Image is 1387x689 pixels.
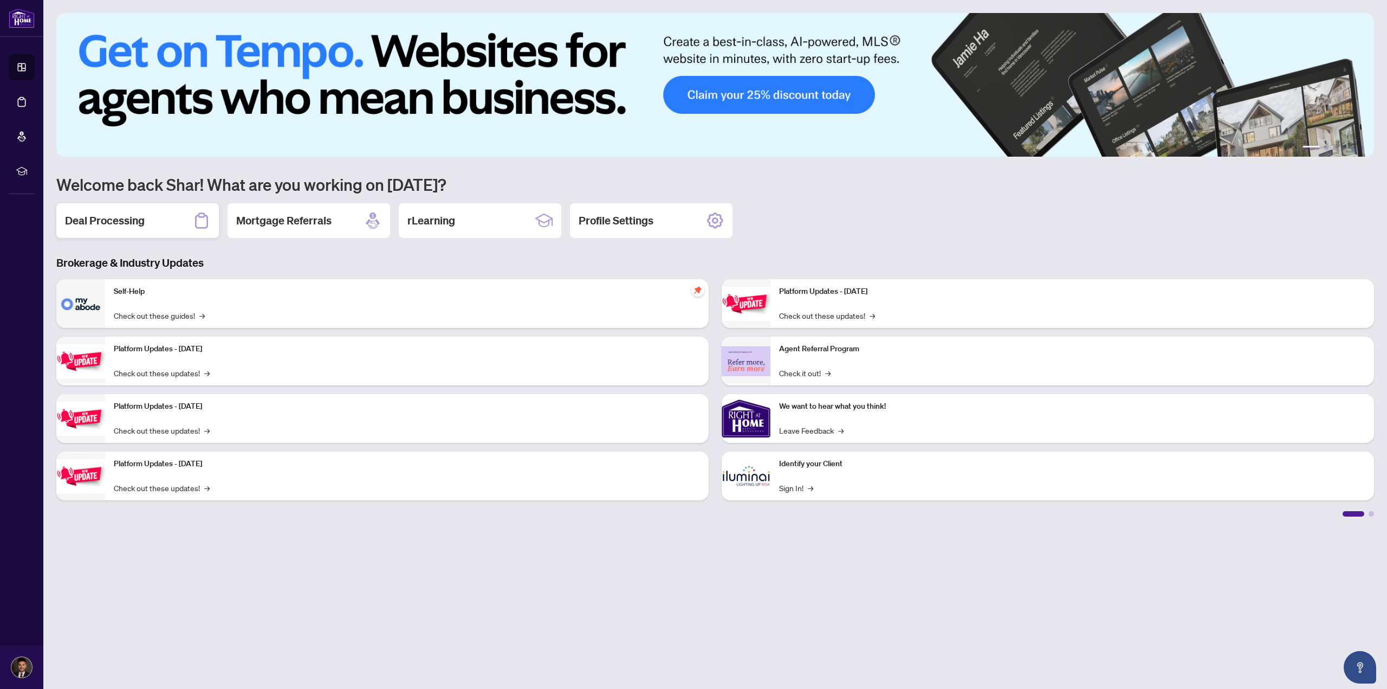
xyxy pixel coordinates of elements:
[722,287,770,321] img: Platform Updates - June 23, 2025
[870,310,875,321] span: →
[779,343,1365,355] p: Agent Referral Program
[114,401,700,413] p: Platform Updates - [DATE]
[11,657,32,678] img: Profile Icon
[779,482,813,494] a: Sign In!→
[722,394,770,443] img: We want to hear what you think!
[199,310,205,321] span: →
[779,286,1365,298] p: Platform Updates - [DATE]
[114,424,210,436] a: Check out these updates!→
[65,213,145,228] h2: Deal Processing
[56,402,105,436] img: Platform Updates - July 21, 2025
[579,213,653,228] h2: Profile Settings
[56,459,105,493] img: Platform Updates - July 8, 2025
[808,482,813,494] span: →
[56,279,105,328] img: Self-Help
[56,174,1374,195] h1: Welcome back Shar! What are you working on [DATE]?
[114,458,700,470] p: Platform Updates - [DATE]
[779,458,1365,470] p: Identify your Client
[1333,146,1337,150] button: 3
[9,8,35,28] img: logo
[114,310,205,321] a: Check out these guides!→
[1341,146,1346,150] button: 4
[56,13,1374,157] img: Slide 0
[779,367,831,379] a: Check it out!→
[1350,146,1354,150] button: 5
[114,286,700,298] p: Self-Help
[407,213,455,228] h2: rLearning
[722,346,770,376] img: Agent Referral Program
[204,424,210,436] span: →
[825,367,831,379] span: →
[56,255,1374,271] h3: Brokerage & Industry Updates
[204,482,210,494] span: →
[1359,146,1363,150] button: 6
[1302,146,1320,150] button: 1
[838,424,844,436] span: →
[722,452,770,500] img: Identify your Client
[779,401,1365,413] p: We want to hear what you think!
[204,367,210,379] span: →
[691,284,704,297] span: pushpin
[56,344,105,378] img: Platform Updates - September 16, 2025
[114,482,210,494] a: Check out these updates!→
[114,367,210,379] a: Check out these updates!→
[1324,146,1328,150] button: 2
[1344,651,1376,684] button: Open asap
[114,343,700,355] p: Platform Updates - [DATE]
[779,310,875,321] a: Check out these updates!→
[236,213,332,228] h2: Mortgage Referrals
[779,424,844,436] a: Leave Feedback→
